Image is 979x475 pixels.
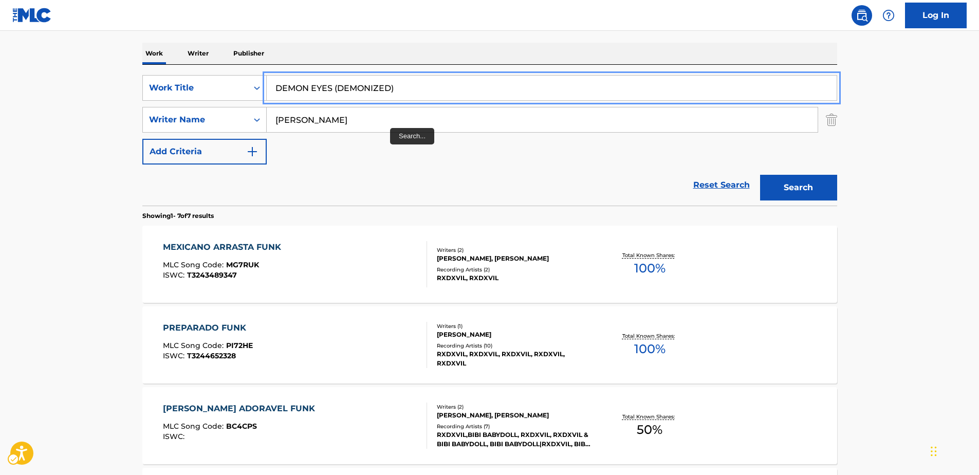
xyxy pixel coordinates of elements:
span: PI72HE [226,341,253,350]
span: MG7RUK [226,260,259,269]
span: 100 % [634,259,666,278]
div: [PERSON_NAME] [437,330,592,339]
div: [PERSON_NAME], [PERSON_NAME] [437,411,592,420]
div: Recording Artists ( 7 ) [437,423,592,430]
button: Search [760,175,837,200]
div: Writers ( 1 ) [437,322,592,330]
div: RXDXVIL, RXDXVIL, RXDXVIL, RXDXVIL, RXDXVIL [437,350,592,368]
p: Showing 1 - 7 of 7 results [142,211,214,221]
span: MLC Song Code : [163,341,226,350]
p: Total Known Shares: [622,413,677,421]
div: Drag [931,436,937,467]
span: 100 % [634,340,666,358]
img: help [882,9,895,22]
input: Search... [267,76,837,100]
p: Total Known Shares: [622,251,677,259]
p: Writer [184,43,212,64]
img: search [856,9,868,22]
img: MLC Logo [12,8,52,23]
div: [PERSON_NAME] ADORAVEL FUNK [163,403,320,415]
span: ISWC : [163,270,187,280]
span: T3244652328 [187,351,236,360]
div: Writers ( 2 ) [437,246,592,254]
p: Total Known Shares: [622,332,677,340]
div: Recording Artists ( 10 ) [437,342,592,350]
div: Recording Artists ( 2 ) [437,266,592,273]
p: Publisher [230,43,267,64]
p: Work [142,43,166,64]
div: PREPARADO FUNK [163,322,253,334]
div: Writers ( 2 ) [437,403,592,411]
span: ISWC : [163,351,187,360]
div: Writer Name [149,114,242,126]
div: RXDXVIL,BIBI BABYDOLL, RXDXVIL, RXDXVIL & BIBI BABYDOLL, BIBI BABYDOLL|RXDXVIL, BIBI BABYDOLL|RXD... [437,430,592,449]
div: On [248,76,266,100]
span: ISWC : [163,432,187,441]
form: Search Form [142,75,837,206]
div: [PERSON_NAME], [PERSON_NAME] [437,254,592,263]
input: Search... [267,107,818,132]
div: Chat Widget [928,426,979,475]
span: 50 % [637,421,662,439]
a: Reset Search [688,174,755,196]
img: Delete Criterion [826,107,837,133]
div: On [248,107,266,132]
div: RXDXVIL, RXDXVIL [437,273,592,283]
iframe: Hubspot Iframe [928,426,979,475]
div: Work Title [149,82,242,94]
img: 9d2ae6d4665cec9f34b9.svg [246,145,258,158]
span: BC4CPS [226,422,257,431]
button: Add Criteria [142,139,267,165]
span: MLC Song Code : [163,260,226,269]
a: Log In [905,3,967,28]
div: MEXICANO ARRASTA FUNK [163,241,286,253]
a: [PERSON_NAME] ADORAVEL FUNKMLC Song Code:BC4CPSISWC:Writers (2)[PERSON_NAME], [PERSON_NAME]Record... [142,387,837,464]
a: MEXICANO ARRASTA FUNKMLC Song Code:MG7RUKISWC:T3243489347Writers (2)[PERSON_NAME], [PERSON_NAME]R... [142,226,837,303]
span: T3243489347 [187,270,237,280]
span: MLC Song Code : [163,422,226,431]
a: PREPARADO FUNKMLC Song Code:PI72HEISWC:T3244652328Writers (1)[PERSON_NAME]Recording Artists (10)R... [142,306,837,383]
